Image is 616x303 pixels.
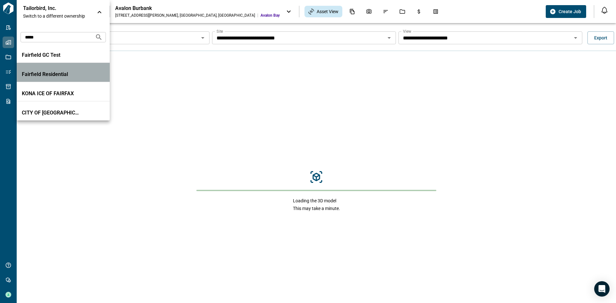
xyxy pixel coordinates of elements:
[92,31,105,44] button: Search organizations
[594,281,610,297] div: Open Intercom Messenger
[22,71,80,78] p: Fairfield Residential
[22,90,80,97] p: KONA ICE OF FAIRFAX
[23,13,90,19] span: Switch to a different ownership
[22,110,80,116] p: CITY OF [GEOGRAPHIC_DATA]
[22,52,80,58] p: Fairfield GC Test
[23,5,81,12] p: Tailorbird, Inc.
